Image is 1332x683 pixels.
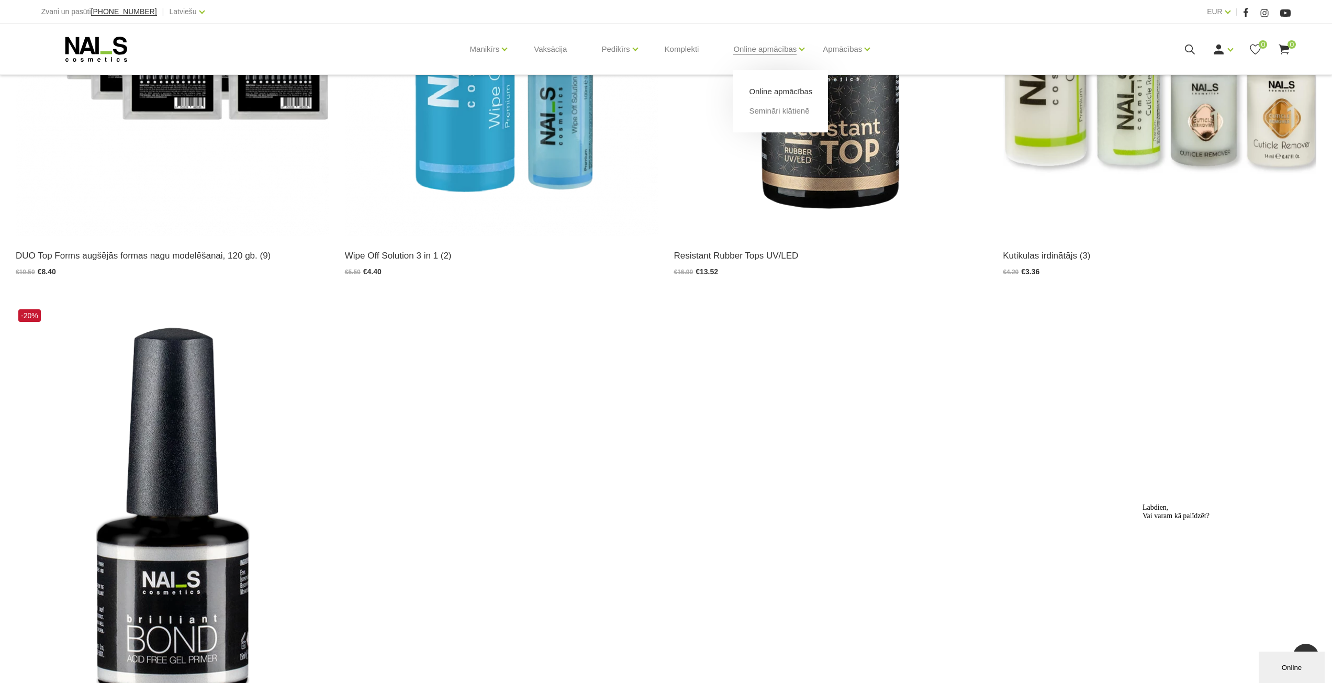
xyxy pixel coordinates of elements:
[823,28,862,70] a: Apmācības
[1207,5,1223,18] a: EUR
[162,5,164,18] span: |
[363,267,382,276] span: €4.40
[1249,43,1262,56] a: 0
[1259,650,1327,683] iframe: chat widget
[345,249,658,263] a: Wipe Off Solution 3 in 1 (2)
[1288,40,1296,49] span: 0
[525,24,575,74] a: Vaksācija
[1138,499,1327,646] iframe: chat widget
[470,28,500,70] a: Manikīrs
[41,5,157,18] div: Zvani un pasūti
[91,7,157,16] span: [PHONE_NUMBER]
[674,249,988,263] a: Resistant Rubber Tops UV/LED
[1021,267,1039,276] span: €3.36
[4,4,71,20] span: Labdien, Vai varam kā palīdzēt?
[1003,249,1316,263] a: Kutikulas irdinātājs (3)
[1236,5,1238,18] span: |
[674,268,693,276] span: €16.90
[4,4,193,21] div: Labdien,Vai varam kā palīdzēt?
[170,5,197,18] a: Latviešu
[1259,40,1267,49] span: 0
[16,268,35,276] span: €10.50
[749,105,809,117] a: Semināri klātienē
[1003,268,1018,276] span: €4.20
[656,24,708,74] a: Komplekti
[696,267,718,276] span: €13.52
[38,267,56,276] span: €8.40
[1278,43,1291,56] a: 0
[16,249,329,263] a: DUO Top Forms augšējās formas nagu modelēšanai, 120 gb. (9)
[91,8,157,16] a: [PHONE_NUMBER]
[345,268,361,276] span: €5.50
[733,28,797,70] a: Online apmācības
[749,86,812,97] a: Online apmācības
[601,28,630,70] a: Pedikīrs
[18,309,41,322] span: -20%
